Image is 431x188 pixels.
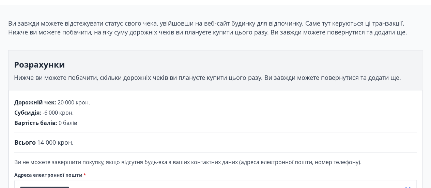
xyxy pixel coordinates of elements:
[14,138,36,146] font: Всього
[14,59,65,70] font: Розрахунки
[56,119,57,127] font: :
[59,119,62,127] font: 0
[14,109,40,116] font: Субсидія
[55,99,56,106] font: :
[63,119,77,127] font: балів
[58,99,90,106] font: 20 000 крон.
[14,73,401,82] font: Нижче ви можете побачити, скільки дорожніх чеків ви плануєте купити цього разу. Ви завжди можете ...
[8,19,407,36] font: Ви завжди можете відстежувати статус свого чека, увійшовши на веб-сайт будинку для відпочинку. Са...
[43,109,74,116] font: -6 000 крон.
[40,109,41,116] font: :
[14,99,55,106] font: Дорожній чек
[14,119,56,127] font: Вартість балів
[37,138,74,146] font: 14 000 крон.
[14,172,82,178] font: Адреса електронної пошти
[14,158,361,166] font: Ви не можете завершити покупку, якщо відсутня будь-яка з ваших контактних даних (адреса електронн...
